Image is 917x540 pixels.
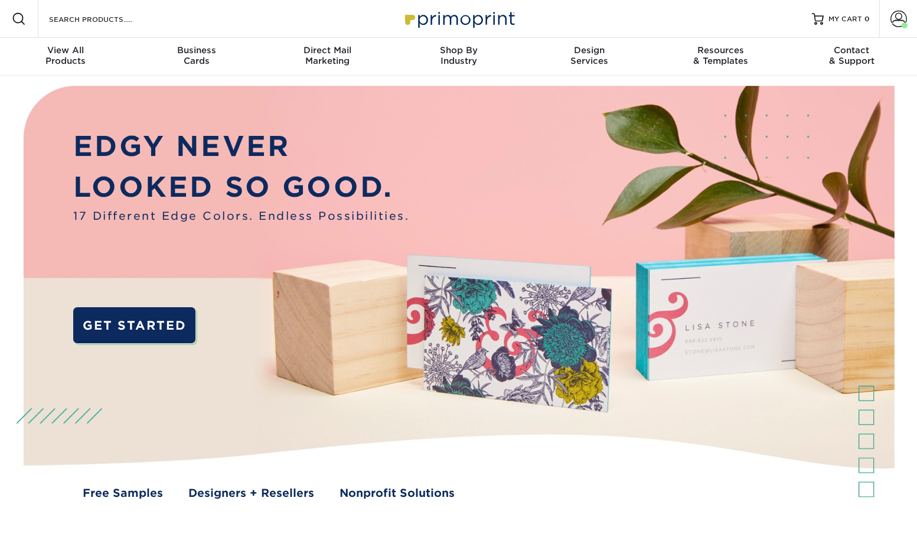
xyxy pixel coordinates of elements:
[524,38,655,76] a: DesignServices
[393,38,524,76] a: Shop ByIndustry
[393,45,524,56] span: Shop By
[828,14,862,24] span: MY CART
[73,126,409,167] p: EDGY NEVER
[73,307,195,343] a: GET STARTED
[83,485,163,502] a: Free Samples
[262,45,393,66] div: Marketing
[786,45,917,56] span: Contact
[393,45,524,66] div: Industry
[73,167,409,208] p: LOOKED SO GOOD.
[48,12,163,26] input: SEARCH PRODUCTS.....
[131,38,262,76] a: BusinessCards
[786,38,917,76] a: Contact& Support
[524,45,655,66] div: Services
[340,485,455,502] a: Nonprofit Solutions
[131,45,262,56] span: Business
[262,38,393,76] a: Direct MailMarketing
[655,45,786,66] div: & Templates
[400,6,518,31] img: Primoprint
[524,45,655,56] span: Design
[188,485,314,502] a: Designers + Resellers
[73,208,409,225] span: 17 Different Edge Colors. Endless Possibilities.
[864,15,870,23] span: 0
[262,45,393,56] span: Direct Mail
[655,45,786,56] span: Resources
[655,38,786,76] a: Resources& Templates
[786,45,917,66] div: & Support
[131,45,262,66] div: Cards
